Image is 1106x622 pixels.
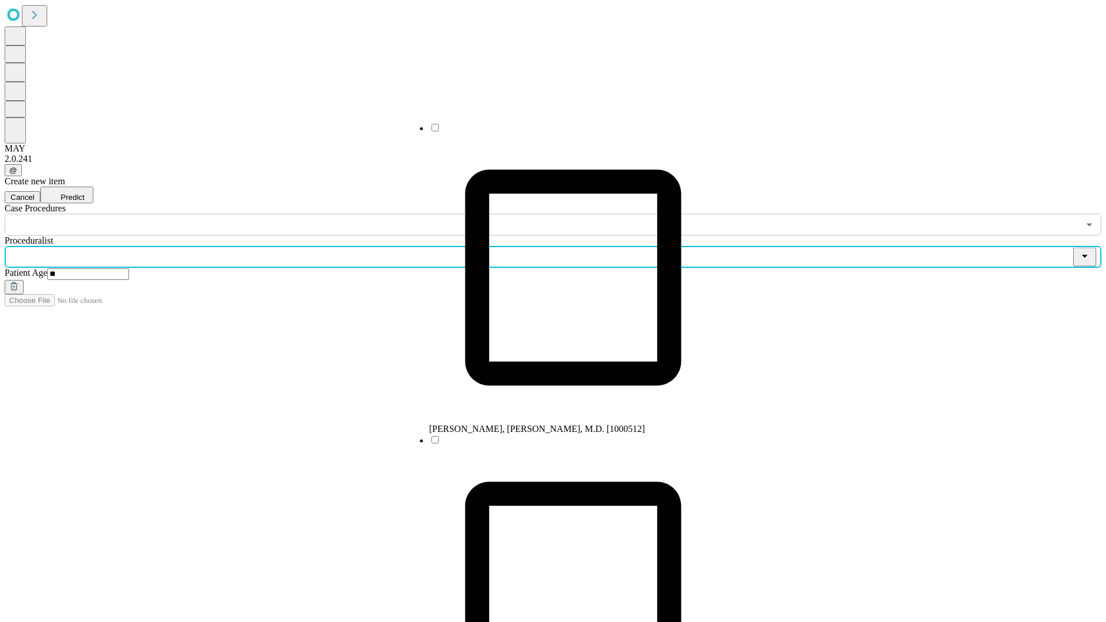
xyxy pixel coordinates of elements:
[429,424,645,434] span: [PERSON_NAME], [PERSON_NAME], M.D. [1000512]
[5,236,53,245] span: Proceduralist
[10,193,35,202] span: Cancel
[5,164,22,176] button: @
[40,187,93,203] button: Predict
[1073,248,1096,267] button: Close
[60,193,84,202] span: Predict
[5,203,66,213] span: Scheduled Procedure
[5,176,65,186] span: Create new item
[5,191,40,203] button: Cancel
[5,143,1101,154] div: MAY
[5,268,47,278] span: Patient Age
[5,154,1101,164] div: 2.0.241
[1081,217,1097,233] button: Open
[9,166,17,175] span: @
